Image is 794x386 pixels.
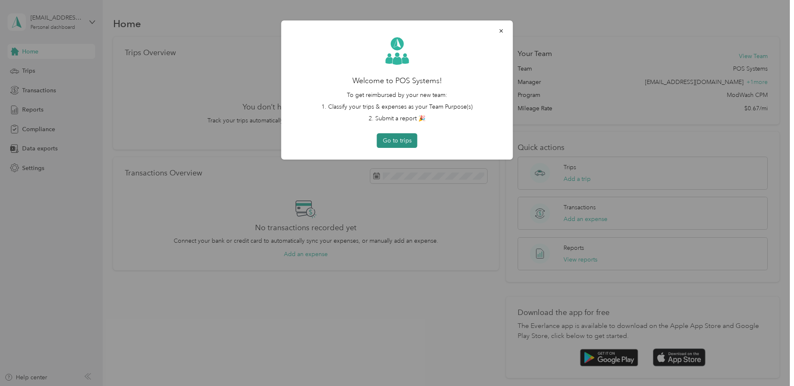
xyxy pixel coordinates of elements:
[747,339,794,386] iframe: Everlance-gr Chat Button Frame
[293,114,501,123] li: 2. Submit a report 🎉
[293,75,501,86] h2: Welcome to POS Systems!
[377,133,417,148] button: Go to trips
[293,102,501,111] li: 1. Classify your trips & expenses as your Team Purpose(s)
[293,91,501,99] p: To get reimbursed by your new team:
